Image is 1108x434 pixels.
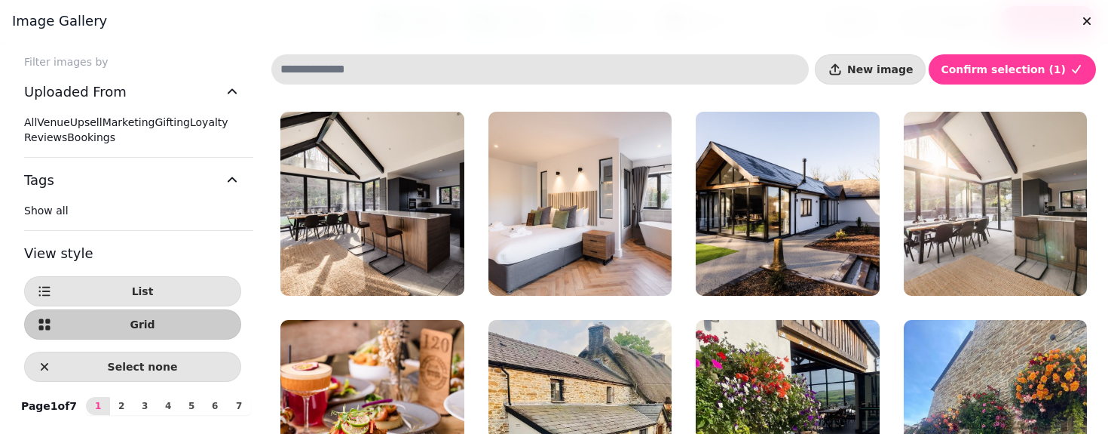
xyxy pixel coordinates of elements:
span: Grid [57,319,228,330]
span: Reviews [24,131,67,143]
img: 6D9A8825-HDR.jpg [696,112,880,296]
button: 6 [203,397,227,415]
span: List [57,286,228,297]
div: Tags [24,203,241,230]
button: Select none [24,352,241,382]
img: 6D9A8591-HDR.jpg [280,112,464,296]
label: Filter images by [12,54,253,69]
span: Select none [57,362,228,372]
button: Tags [24,158,241,203]
p: Page 1 of 7 [15,399,83,414]
img: 6D9A8511-HDR.jpg [488,112,672,296]
span: New image [847,64,913,75]
nav: Pagination [86,397,251,415]
span: 3 [139,402,151,411]
h3: Image gallery [12,12,1096,30]
button: 4 [156,397,180,415]
span: 2 [115,402,127,411]
button: Grid [24,309,241,340]
span: 6 [209,402,221,411]
button: 5 [179,397,204,415]
button: 1 [86,397,110,415]
img: 6D9A8572-HDR.jpg [904,112,1088,296]
span: Confirm selection ( 1 ) [941,64,1066,75]
span: Venue [37,116,69,128]
span: 4 [162,402,174,411]
button: Confirm selection (1) [929,54,1096,85]
span: Marketing [103,116,155,128]
span: 5 [185,402,197,411]
button: Uploaded From [24,69,241,115]
button: 7 [227,397,251,415]
button: List [24,276,241,306]
span: Upsell [70,116,103,128]
span: Show all [24,205,69,217]
h3: View style [24,243,241,264]
span: Bookings [67,131,115,143]
button: 2 [109,397,133,415]
span: Loyalty [190,116,228,128]
span: 1 [92,402,104,411]
span: Gifting [155,116,190,128]
div: Uploaded From [24,115,241,157]
span: 7 [233,402,245,411]
span: All [24,116,37,128]
button: New image [815,54,926,85]
button: 3 [133,397,157,415]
